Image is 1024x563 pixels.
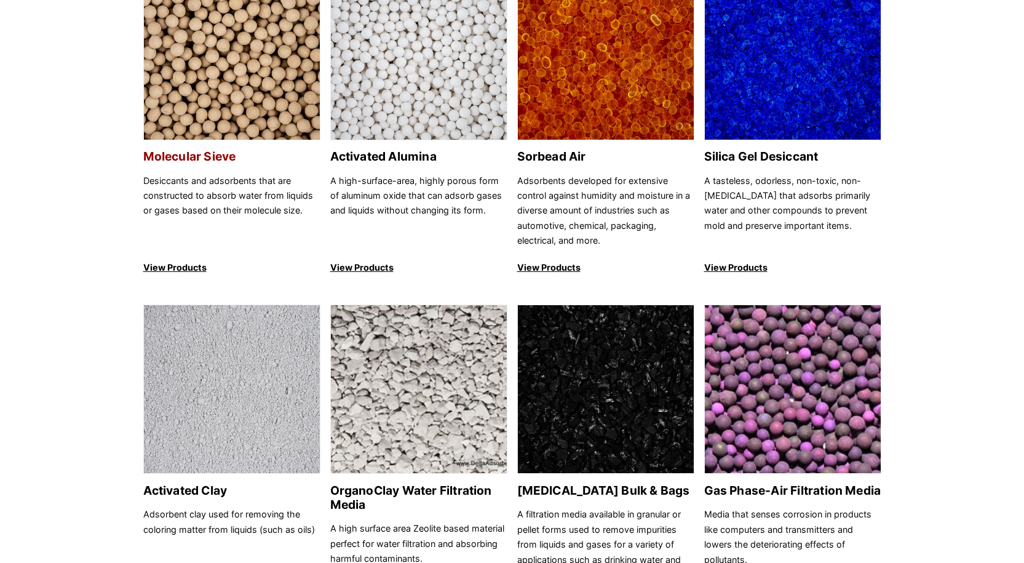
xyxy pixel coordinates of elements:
[704,260,881,275] p: View Products
[330,484,507,512] h2: OrganoClay Water Filtration Media
[704,174,881,249] p: A tasteless, odorless, non-toxic, non-[MEDICAL_DATA] that adsorbs primarily water and other compo...
[143,174,320,249] p: Desiccants and adsorbents that are constructed to absorb water from liquids or gases based on the...
[143,484,320,498] h2: Activated Clay
[330,174,507,249] p: A high-surface-area, highly porous form of aluminum oxide that can adsorb gases and liquids witho...
[704,150,881,164] h2: Silica Gel Desiccant
[517,174,694,249] p: Adsorbents developed for extensive control against humidity and moisture in a diverse amount of i...
[331,305,507,474] img: OrganoClay Water Filtration Media
[143,150,320,164] h2: Molecular Sieve
[517,484,694,498] h2: [MEDICAL_DATA] Bulk & Bags
[517,260,694,275] p: View Products
[143,260,320,275] p: View Products
[705,305,881,474] img: Gas Phase-Air Filtration Media
[330,260,507,275] p: View Products
[518,305,694,474] img: Activated Carbon Bulk & Bags
[704,484,881,498] h2: Gas Phase-Air Filtration Media
[517,150,694,164] h2: Sorbead Air
[330,150,507,164] h2: Activated Alumina
[144,305,320,474] img: Activated Clay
